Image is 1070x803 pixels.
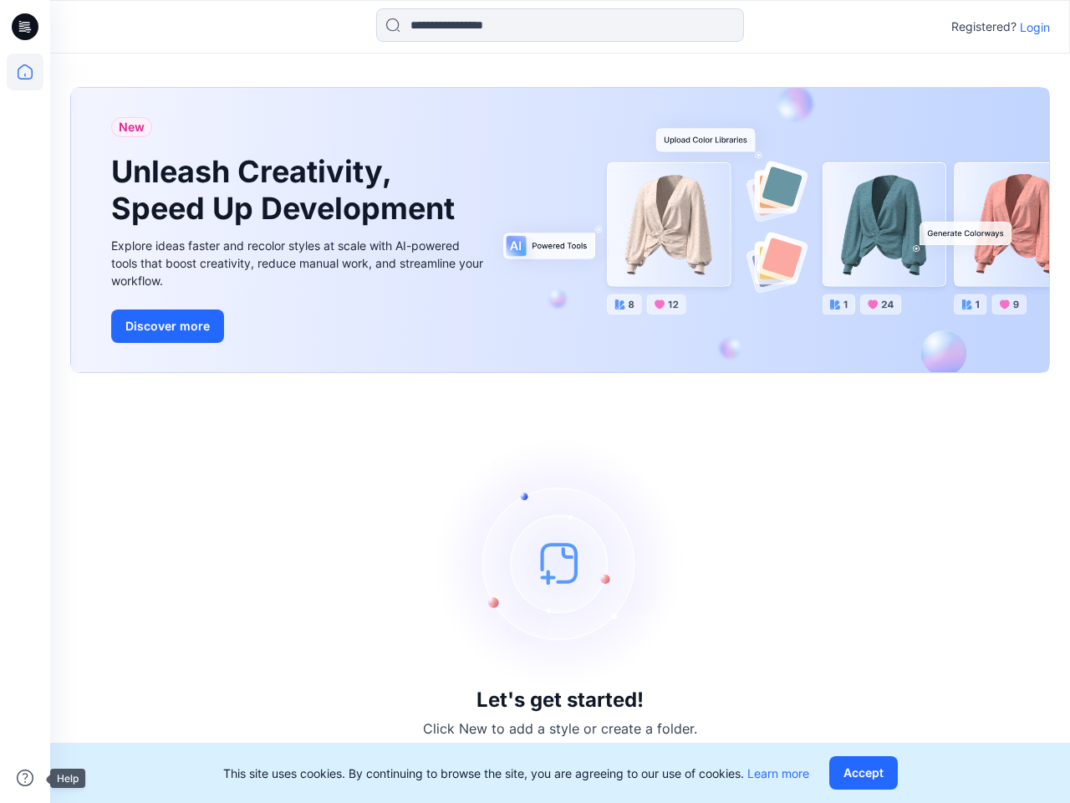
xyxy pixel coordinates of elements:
a: Learn more [747,766,809,780]
p: This site uses cookies. By continuing to browse the site, you are agreeing to our use of cookies. [223,765,809,782]
div: Explore ideas faster and recolor styles at scale with AI-powered tools that boost creativity, red... [111,237,487,289]
button: Discover more [111,309,224,343]
p: Click New to add a style or create a folder. [423,719,697,739]
span: New [119,117,145,137]
button: Accept [829,756,898,790]
a: Discover more [111,309,487,343]
h1: Unleash Creativity, Speed Up Development [111,154,462,226]
h3: Let's get started! [476,688,644,712]
img: empty-state-image.svg [435,437,685,688]
p: Login [1020,18,1050,36]
p: Registered? [951,17,1016,37]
